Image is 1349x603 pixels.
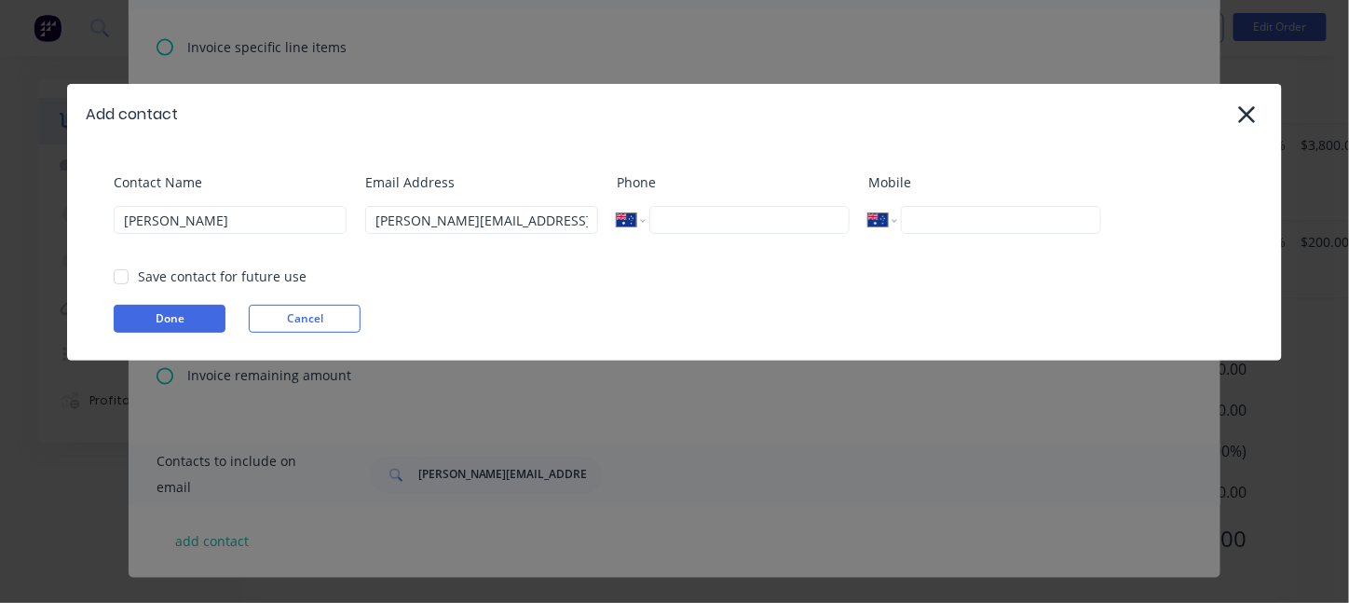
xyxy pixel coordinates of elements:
button: Cancel [249,305,361,333]
label: Mobile [868,172,1101,192]
label: Phone [617,172,850,192]
label: Contact Name [114,172,347,192]
label: Email Address [365,172,598,192]
button: Done [114,305,225,333]
div: Save contact for future use [138,267,307,286]
div: Add contact [86,103,178,126]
